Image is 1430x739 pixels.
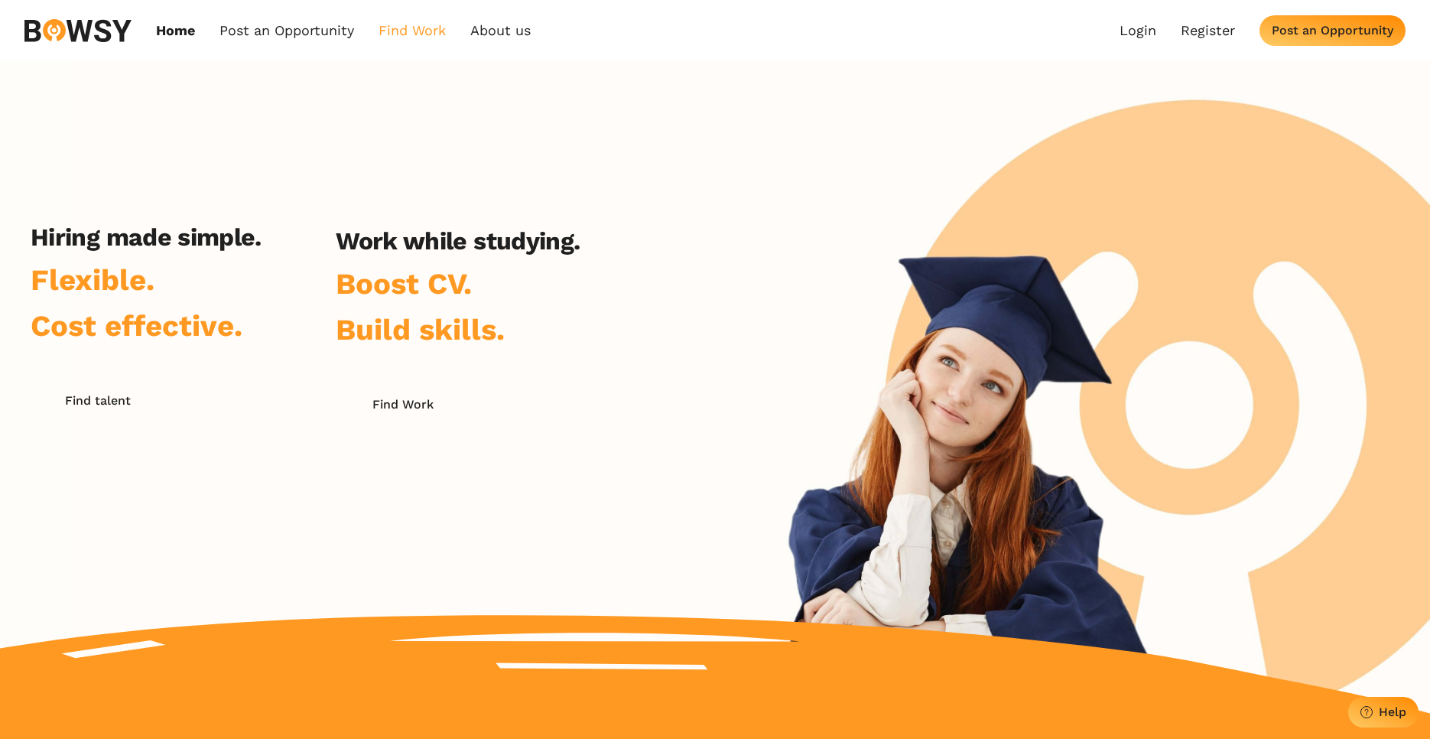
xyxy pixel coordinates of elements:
div: Find talent [65,393,131,408]
button: Find talent [31,385,164,415]
button: Find Work [336,389,470,419]
span: Flexible. [31,262,154,297]
span: Cost effective. [31,308,242,343]
h2: Hiring made simple. [31,223,262,252]
div: Help [1379,705,1406,719]
h2: Work while studying. [336,226,580,256]
span: Build skills. [336,312,505,347]
div: Post an Opportunity [1272,23,1393,37]
button: Post an Opportunity [1259,15,1406,46]
button: Help [1348,697,1419,728]
a: Login [1120,22,1156,39]
a: Register [1181,22,1235,39]
img: svg%3e [24,19,132,42]
div: Find Work [372,397,434,412]
a: Home [156,22,195,39]
span: Boost CV. [336,266,472,301]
